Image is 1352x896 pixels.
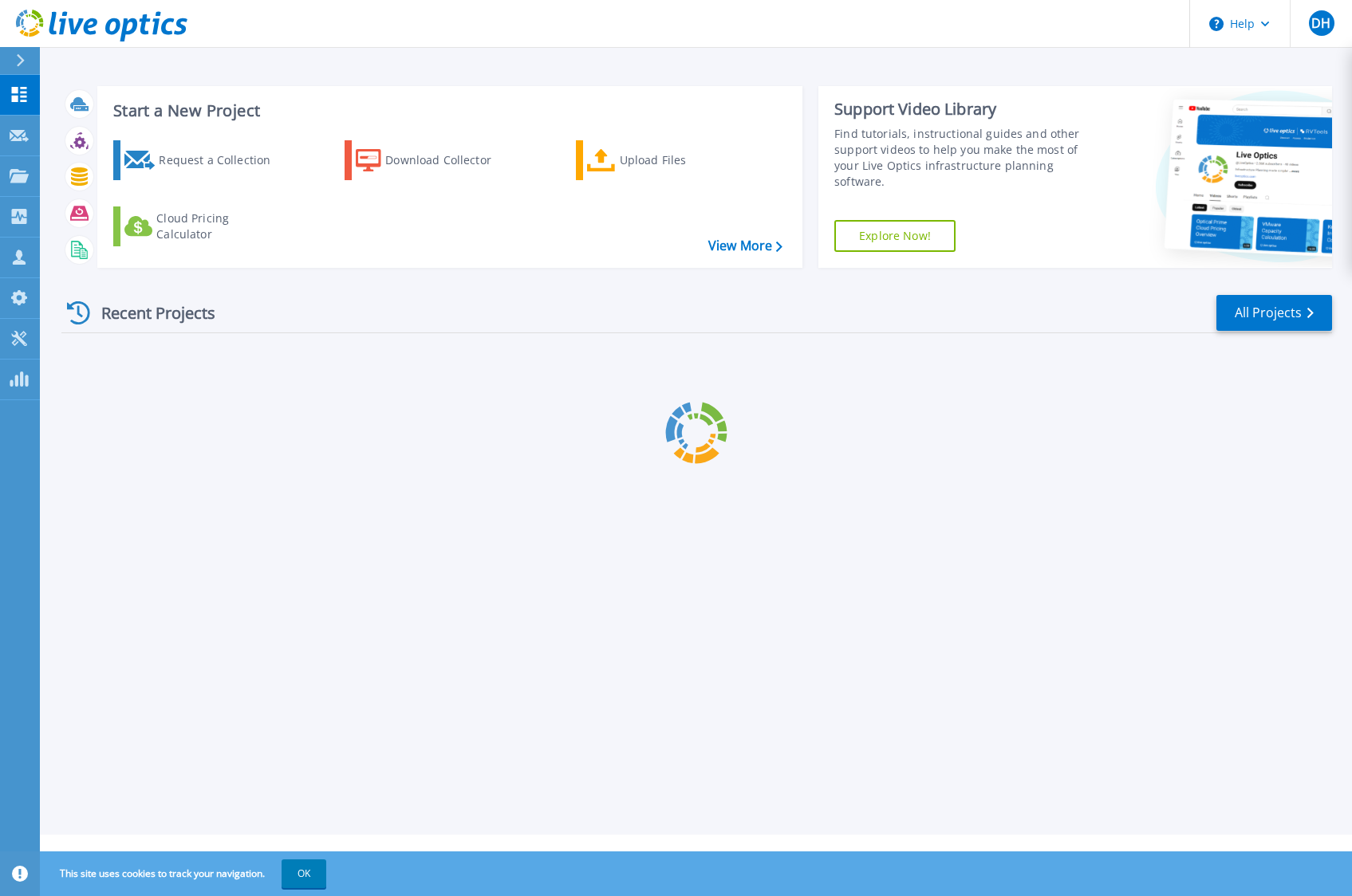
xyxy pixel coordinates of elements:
div: Support Video Library [834,99,1094,120]
div: Request a Collection [159,144,286,176]
a: Download Collector [345,140,522,180]
h3: Start a New Project [113,102,782,120]
a: View More [708,238,782,253]
a: Cloud Pricing Calculator [113,206,291,246]
span: This site uses cookies to track your navigation. [44,859,326,888]
div: Download Collector [385,144,513,176]
a: Upload Files [576,140,754,180]
div: Upload Files [620,144,747,176]
span: DH [1311,17,1330,29]
a: Request a Collection [113,140,291,180]
div: Cloud Pricing Calculator [156,210,284,242]
div: Find tutorials, instructional guides and other support videos to help you make the most of your L... [834,126,1094,190]
div: Recent Projects [61,293,237,332]
button: OK [282,859,326,888]
a: Explore Now! [834,220,956,252]
a: All Projects [1216,295,1332,331]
